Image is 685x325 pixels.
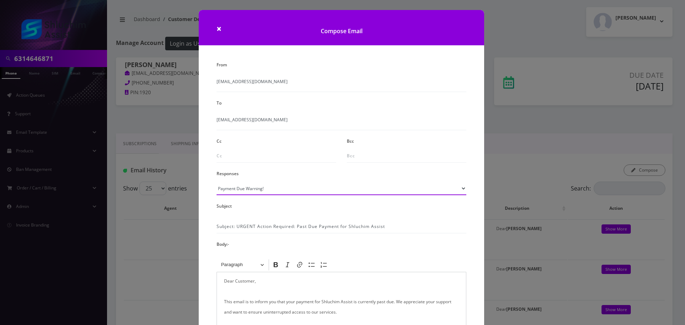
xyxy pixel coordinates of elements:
[217,98,222,108] label: To
[217,239,229,249] label: Body:-
[217,220,466,233] input: Subject
[217,136,222,146] label: Cc
[217,149,336,163] input: Cc
[221,260,258,269] span: Paragraph
[218,259,267,270] button: Paragraph, Heading
[347,149,466,163] input: Bcc
[217,22,222,34] span: ×
[217,201,232,211] label: Subject
[217,258,466,271] div: Editor toolbar
[217,60,227,70] label: From
[217,117,466,130] span: [EMAIL_ADDRESS][DOMAIN_NAME]
[347,136,354,146] label: Bcc
[217,78,466,92] span: [EMAIL_ADDRESS][DOMAIN_NAME]
[217,168,239,179] label: Responses
[217,24,222,33] button: Close
[199,10,484,45] h1: Compose Email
